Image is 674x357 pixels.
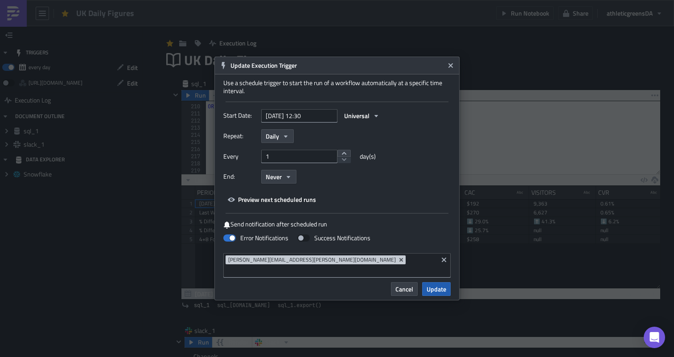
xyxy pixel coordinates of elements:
[360,150,376,163] span: day(s)
[223,109,257,122] label: Start Date:
[261,109,337,123] input: YYYY-MM-DD HH:mm
[427,284,446,294] span: Update
[337,156,351,164] button: decrement
[395,284,413,294] span: Cancel
[644,327,665,348] div: Open Intercom Messenger
[340,109,384,123] button: Universal
[223,170,257,183] label: End:
[261,129,294,143] button: Daily
[228,256,396,263] span: [PERSON_NAME][EMAIL_ADDRESS][PERSON_NAME][DOMAIN_NAME]
[439,254,449,265] button: Clear selected items
[266,172,282,181] span: Never
[223,234,288,242] label: Error Notifications
[223,79,451,95] div: Use a schedule trigger to start the run of a workflow automatically at a specific time interval.
[344,111,370,120] span: Universal
[238,195,316,204] span: Preview next scheduled runs
[223,150,257,163] label: Every
[223,220,451,229] label: Send notification after scheduled run
[422,282,451,296] button: Update
[230,62,444,70] h6: Update Execution Trigger
[398,255,406,264] button: Remove Tag
[391,282,418,296] button: Cancel
[297,234,370,242] label: Success Notifications
[223,193,321,206] button: Preview next scheduled runs
[261,170,296,184] button: Never
[444,59,457,72] button: Close
[266,131,279,141] span: Daily
[223,129,257,143] label: Repeat:
[337,150,351,157] button: increment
